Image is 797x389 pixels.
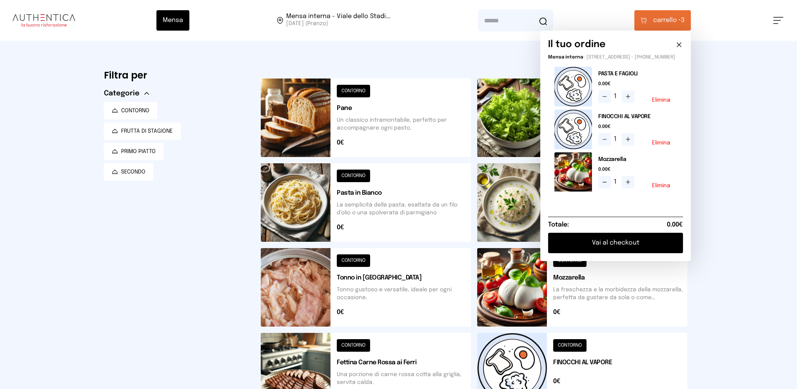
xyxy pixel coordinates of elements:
[598,155,677,163] h2: Mozzarella
[13,14,75,27] img: logo.8f33a47.png
[614,135,619,144] span: 1
[614,177,619,187] span: 1
[652,183,670,188] button: Elimina
[598,81,677,87] span: 0.00€
[652,97,670,103] button: Elimina
[548,220,569,230] h6: Totale:
[548,55,583,60] span: Mensa interna
[104,143,163,160] button: PRIMO PIATTO
[653,16,684,25] span: 3
[121,127,173,135] span: FRUTTA DI STAGIONE
[104,102,157,119] button: CONTORNO
[548,233,683,253] button: Vai al checkout
[286,20,390,27] span: [DATE] (Pranzo)
[667,220,683,230] span: 0.00€
[286,13,390,27] span: Viale dello Stadio, 77, 05100 Terni TR, Italia
[652,140,670,146] button: Elimina
[614,92,619,101] span: 1
[121,168,145,176] span: SECONDO
[598,124,677,130] span: 0.00€
[104,88,140,99] span: Categorie
[104,69,248,82] h6: Filtra per
[653,16,681,25] span: carrello •
[104,88,149,99] button: Categorie
[554,67,592,106] img: placeholder-product.5564ca1.png
[554,110,592,149] img: placeholder-product.5564ca1.png
[121,107,149,115] span: CONTORNO
[121,148,156,155] span: PRIMO PIATTO
[104,122,181,140] button: FRUTTA DI STAGIONE
[634,10,691,31] button: carrello •3
[156,10,189,31] button: Mensa
[598,113,677,121] h2: FINOCCHI AL VAPORE
[548,54,683,60] p: - [STREET_ADDRESS] - [PHONE_NUMBER]
[104,163,153,181] button: SECONDO
[598,70,677,78] h2: PASTA E FAGIOLI
[548,38,606,51] h6: Il tuo ordine
[598,166,677,173] span: 0.00€
[554,152,592,192] img: media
